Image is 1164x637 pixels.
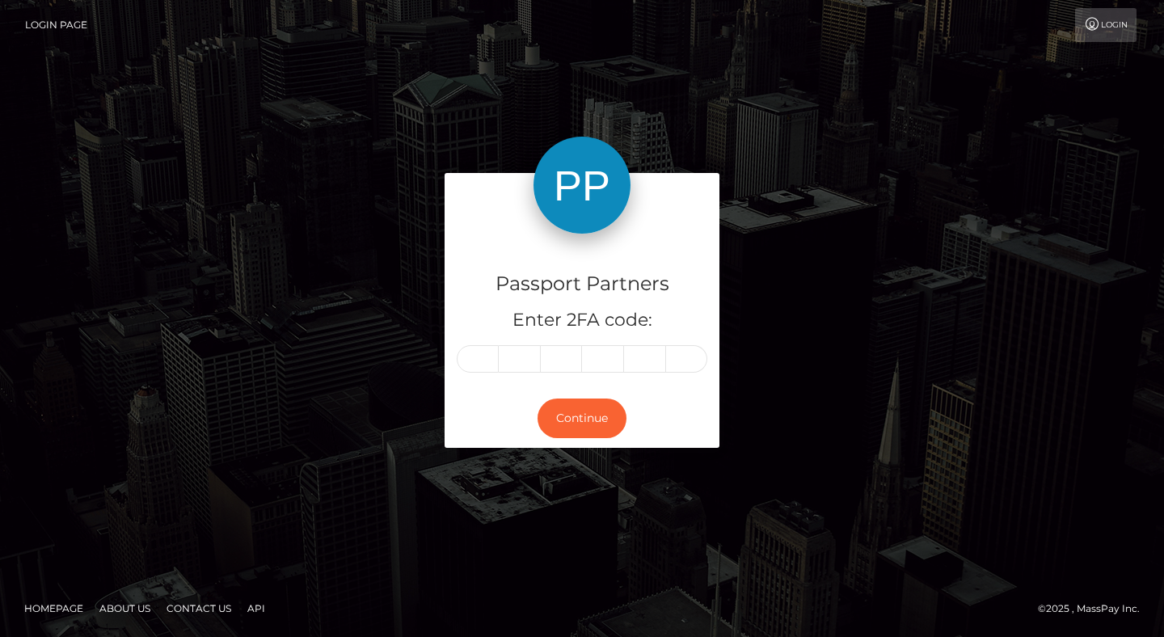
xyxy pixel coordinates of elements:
a: API [241,596,272,621]
button: Continue [538,399,626,438]
h5: Enter 2FA code: [457,308,707,333]
a: About Us [93,596,157,621]
a: Contact Us [160,596,238,621]
a: Login Page [25,8,87,42]
a: Login [1075,8,1137,42]
a: Homepage [18,596,90,621]
img: Passport Partners [533,137,630,234]
div: © 2025 , MassPay Inc. [1038,600,1152,618]
h4: Passport Partners [457,270,707,298]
